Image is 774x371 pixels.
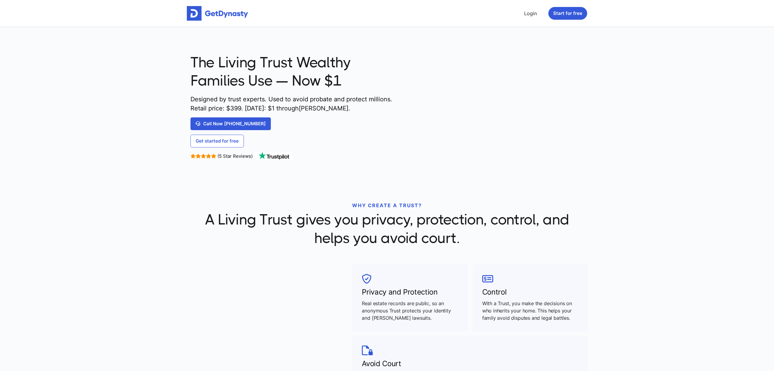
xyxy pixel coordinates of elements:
[522,7,539,19] a: Login
[254,152,294,160] img: TrustPilot Logo
[482,287,578,298] h3: Control
[190,117,271,130] a: Call Now [PHONE_NUMBER]
[187,6,248,21] img: Get started for free with Dynasty Trust Company
[399,42,588,171] img: trust-on-cellphone
[190,211,584,247] span: A Living Trust gives you privacy, protection, control, and helps you avoid court.
[362,358,578,369] h3: Avoid Court
[190,202,584,209] p: WHY CREATE A TRUST?
[548,7,587,20] button: Start for free
[482,300,578,322] p: With a Trust, you make the decisions on who inherits your home. This helps your family avoid disp...
[362,300,458,322] p: Real estate records are public, so an anonymous Trust protects your identity and [PERSON_NAME] la...
[190,95,395,113] span: Designed by trust experts. Used to avoid probate and protect millions. Retail price: $ 399 . [DAT...
[217,153,253,159] span: (5 Star Reviews)
[190,53,395,90] span: The Living Trust Wealthy Families Use — Now $1
[190,135,244,147] a: Get started for free
[362,287,458,298] h3: Privacy and Protection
